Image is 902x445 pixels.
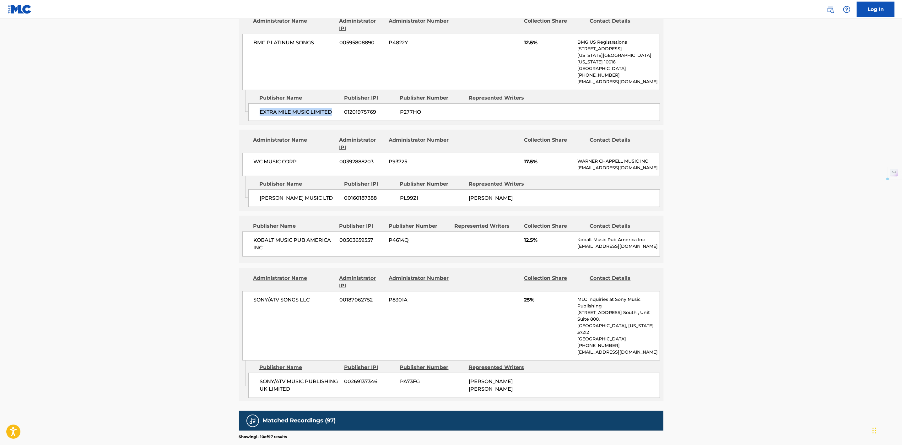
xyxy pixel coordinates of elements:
div: Administrator IPI [339,17,384,32]
div: Drag [872,421,876,440]
img: help [843,6,851,13]
span: 12.5% [524,236,573,244]
div: Publisher IPI [344,94,395,102]
div: Administrator Number [389,136,450,151]
div: Publisher Name [259,180,339,188]
p: [EMAIL_ADDRESS][DOMAIN_NAME] [577,165,659,171]
div: Publisher Name [253,222,335,230]
div: Administrator IPI [339,274,384,290]
div: Publisher Number [400,364,464,371]
h5: Matched Recordings (97) [263,417,336,424]
span: 00269137346 [344,378,395,385]
span: P93725 [389,158,450,166]
div: Collection Share [524,274,585,290]
p: MLC Inquiries at Sony Music Publishing [577,296,659,309]
div: Collection Share [524,17,585,32]
span: 17.5% [524,158,573,166]
p: [STREET_ADDRESS] South , Unit Suite 800, [577,309,659,323]
span: EXTRA MILE MUSIC LIMITED [260,108,340,116]
div: Collection Share [524,136,585,151]
p: [EMAIL_ADDRESS][DOMAIN_NAME] [577,79,659,85]
div: Help [840,3,853,16]
div: Administrator Number [389,274,450,290]
span: 00595808890 [339,39,384,46]
div: Contact Details [590,222,651,230]
span: [PERSON_NAME] [469,195,513,201]
p: [EMAIL_ADDRESS][DOMAIN_NAME] [577,243,659,250]
span: 00392888203 [339,158,384,166]
span: P8301A [389,296,450,304]
span: P277HO [400,108,464,116]
a: Log In [857,2,894,17]
span: WC MUSIC CORP. [254,158,335,166]
div: Represented Writers [469,180,533,188]
span: BMG PLATINUM SONGS [254,39,335,46]
div: Contact Details [590,136,651,151]
p: [PHONE_NUMBER] [577,342,659,349]
span: SONY/ATV MUSIC PUBLISHING UK LIMITED [260,378,340,393]
span: P4822Y [389,39,450,46]
div: Publisher Number [400,94,464,102]
div: Represented Writers [454,222,519,230]
p: [PHONE_NUMBER] [577,72,659,79]
p: BMG US Registrations [577,39,659,46]
p: [EMAIL_ADDRESS][DOMAIN_NAME] [577,349,659,355]
p: [GEOGRAPHIC_DATA], [US_STATE] 37212 [577,323,659,336]
a: Public Search [824,3,837,16]
span: [PERSON_NAME] MUSIC LTD [260,194,340,202]
iframe: Chat Widget [871,415,902,445]
div: Represented Writers [469,364,533,371]
img: search [827,6,834,13]
div: Represented Writers [469,94,533,102]
div: Publisher Name [259,94,339,102]
span: 12.5% [524,39,573,46]
div: Publisher Number [400,180,464,188]
div: Collection Share [524,222,585,230]
div: Administrator IPI [339,136,384,151]
p: [GEOGRAPHIC_DATA] [577,65,659,72]
p: [STREET_ADDRESS] [577,46,659,52]
div: Publisher IPI [344,364,395,371]
img: MLC Logo [8,5,32,14]
img: Matched Recordings [249,417,257,425]
div: Publisher Number [389,222,450,230]
div: Publisher Name [259,364,339,371]
span: SONY/ATV SONGS LLC [254,296,335,304]
div: Publisher IPI [339,222,384,230]
span: 01201975769 [344,108,395,116]
span: KOBALT MUSIC PUB AMERICA INC [254,236,335,252]
div: Contact Details [590,17,651,32]
p: Kobalt Music Pub America Inc [577,236,659,243]
span: 00160187388 [344,194,395,202]
span: [PERSON_NAME] [PERSON_NAME] [469,378,513,392]
p: [GEOGRAPHIC_DATA] [577,336,659,342]
p: [US_STATE][GEOGRAPHIC_DATA][US_STATE] 10016 [577,52,659,65]
span: 25% [524,296,573,304]
div: Contact Details [590,274,651,290]
div: Administrator Number [389,17,450,32]
div: Administrator Name [253,17,335,32]
div: Publisher IPI [344,180,395,188]
span: PL99ZI [400,194,464,202]
p: Showing 1 - 10 of 97 results [239,434,287,440]
div: Administrator Name [253,274,335,290]
span: 00503659557 [339,236,384,244]
span: P4614Q [389,236,450,244]
p: WARNER CHAPPELL MUSIC INC [577,158,659,165]
span: 00187062752 [339,296,384,304]
span: PA73FG [400,378,464,385]
div: Administrator Name [253,136,335,151]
